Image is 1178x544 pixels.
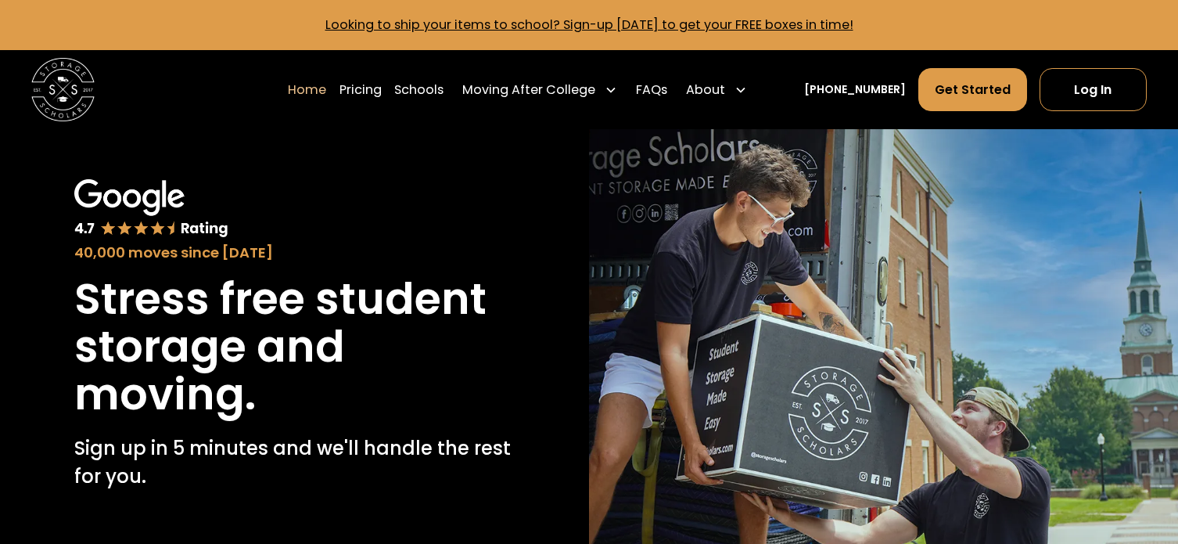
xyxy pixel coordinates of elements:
img: Storage Scholars main logo [31,58,94,121]
h1: Stress free student storage and moving. [74,276,515,419]
div: Moving After College [462,81,595,99]
a: [PHONE_NUMBER] [804,81,906,98]
img: Google 4.7 star rating [74,179,228,238]
a: Looking to ship your items to school? Sign-up [DATE] to get your FREE boxes in time! [325,16,853,34]
a: Home [288,67,326,111]
a: FAQs [636,67,667,111]
a: Schools [394,67,444,111]
a: Pricing [339,67,382,111]
div: 40,000 moves since [DATE] [74,242,515,263]
a: Get Started [918,68,1027,110]
a: Log In [1040,68,1147,110]
p: Sign up in 5 minutes and we'll handle the rest for you. [74,434,515,491]
div: About [686,81,725,99]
